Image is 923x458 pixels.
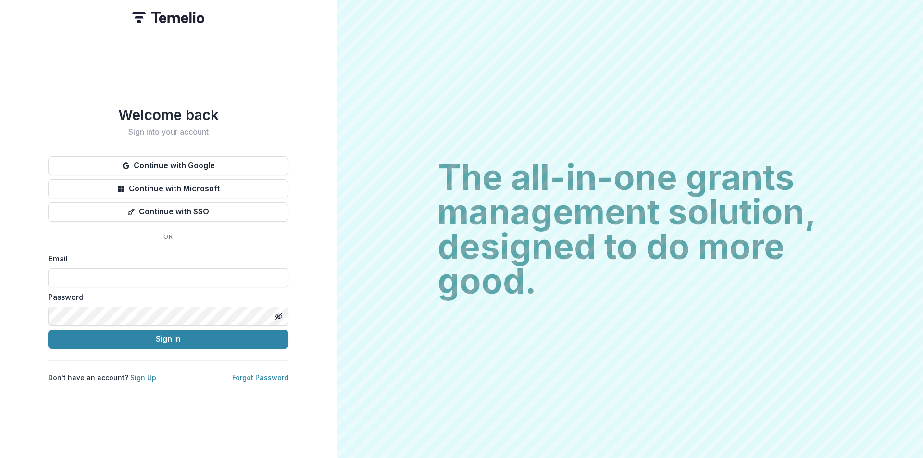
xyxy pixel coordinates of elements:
button: Sign In [48,330,288,349]
button: Continue with Google [48,156,288,175]
img: Temelio [132,12,204,23]
a: Forgot Password [232,373,288,382]
h2: Sign into your account [48,127,288,136]
button: Continue with SSO [48,202,288,222]
a: Sign Up [130,373,156,382]
h1: Welcome back [48,106,288,124]
label: Password [48,291,283,303]
button: Continue with Microsoft [48,179,288,198]
button: Toggle password visibility [271,309,287,324]
p: Don't have an account? [48,372,156,383]
label: Email [48,253,283,264]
